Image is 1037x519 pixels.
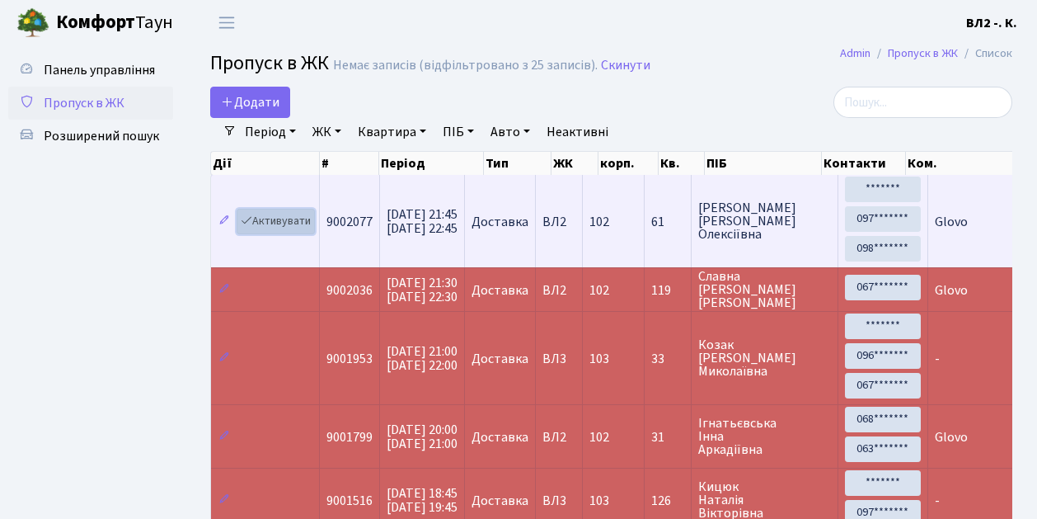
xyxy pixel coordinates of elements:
[542,352,575,366] span: ВЛ3
[651,494,684,507] span: 126
[651,215,684,229] span: 61
[436,118,481,146] a: ПІБ
[56,9,173,37] span: Таун
[211,152,320,175] th: Дії
[542,431,575,444] span: ВЛ2
[589,492,609,510] span: 103
[326,281,373,300] span: 9002036
[16,7,49,40] img: logo.png
[540,118,615,146] a: Неактивні
[651,284,684,297] span: 119
[326,492,373,510] span: 9001516
[888,45,958,62] a: Пропуск в ЖК
[551,152,598,175] th: ЖК
[472,352,528,366] span: Доставка
[326,213,373,231] span: 9002077
[484,118,537,146] a: Авто
[210,87,290,118] a: Додати
[542,215,575,229] span: ВЛ2
[472,284,528,297] span: Доставка
[206,9,247,36] button: Переключити навігацію
[44,127,159,145] span: Розширений пошук
[958,45,1012,63] li: Список
[238,118,303,146] a: Період
[698,338,831,378] span: Козак [PERSON_NAME] Миколаївна
[472,431,528,444] span: Доставка
[8,54,173,87] a: Панель управління
[822,152,906,175] th: Контакти
[333,58,598,73] div: Немає записів (відфільтровано з 25 записів).
[320,152,379,175] th: #
[589,350,609,368] span: 103
[659,152,705,175] th: Кв.
[472,215,528,229] span: Доставка
[379,152,484,175] th: Період
[8,120,173,153] a: Розширений пошук
[56,9,135,35] b: Комфорт
[935,281,968,300] span: Glovo
[472,494,528,507] span: Доставка
[542,284,575,297] span: ВЛ2
[351,118,433,146] a: Квартира
[221,93,279,111] span: Додати
[589,428,609,446] span: 102
[935,213,968,231] span: Glovo
[966,14,1017,32] b: ВЛ2 -. К.
[966,13,1017,33] a: ВЛ2 -. К.
[210,49,329,78] span: Пропуск в ЖК
[387,484,457,517] span: [DATE] 18:45 [DATE] 19:45
[698,270,831,309] span: Славна [PERSON_NAME] [PERSON_NAME]
[601,58,650,73] a: Скинути
[598,152,659,175] th: корп.
[935,492,940,510] span: -
[935,350,940,368] span: -
[44,61,155,79] span: Панель управління
[326,350,373,368] span: 9001953
[44,94,124,112] span: Пропуск в ЖК
[698,417,831,456] span: Ігнатьєвська Інна Аркадіївна
[815,36,1037,71] nav: breadcrumb
[651,352,684,366] span: 33
[705,152,821,175] th: ПІБ
[840,45,870,62] a: Admin
[698,201,831,241] span: [PERSON_NAME] [PERSON_NAME] Олексіївна
[306,118,348,146] a: ЖК
[589,213,609,231] span: 102
[589,281,609,300] span: 102
[542,494,575,507] span: ВЛ3
[651,431,684,444] span: 31
[8,87,173,120] a: Пропуск в ЖК
[833,87,1012,118] input: Пошук...
[387,342,457,375] span: [DATE] 21:00 [DATE] 22:00
[387,205,457,238] span: [DATE] 21:45 [DATE] 22:45
[326,428,373,446] span: 9001799
[387,421,457,453] span: [DATE] 20:00 [DATE] 21:00
[935,428,968,446] span: Glovo
[237,209,315,234] a: Активувати
[387,274,457,306] span: [DATE] 21:30 [DATE] 22:30
[484,152,551,175] th: Тип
